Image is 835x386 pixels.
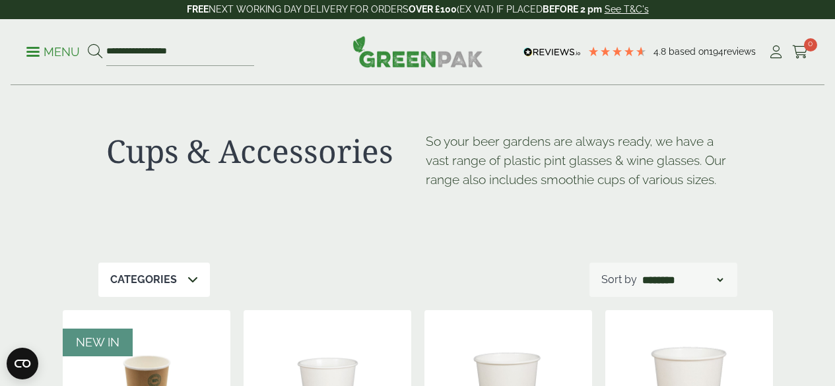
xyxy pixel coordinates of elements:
h1: Cups & Accessories [106,132,410,170]
img: REVIEWS.io [523,48,581,57]
img: GreenPak Supplies [352,36,483,67]
p: Sort by [601,272,637,288]
a: Menu [26,44,80,57]
select: Shop order [640,272,725,288]
p: So your beer gardens are always ready, we have a vast range of plastic pint glasses & wine glasse... [426,132,729,189]
i: Cart [792,46,809,59]
p: Categories [110,272,177,288]
span: 0 [804,38,817,51]
button: Open CMP widget [7,348,38,379]
span: Based on [669,46,709,57]
span: 194 [709,46,723,57]
p: Menu [26,44,80,60]
strong: FREE [187,4,209,15]
strong: OVER £100 [409,4,457,15]
strong: BEFORE 2 pm [543,4,602,15]
span: reviews [723,46,756,57]
a: 0 [792,42,809,62]
span: 4.8 [653,46,669,57]
a: See T&C's [605,4,649,15]
span: NEW IN [76,335,119,349]
i: My Account [768,46,784,59]
div: 4.78 Stars [587,46,647,57]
